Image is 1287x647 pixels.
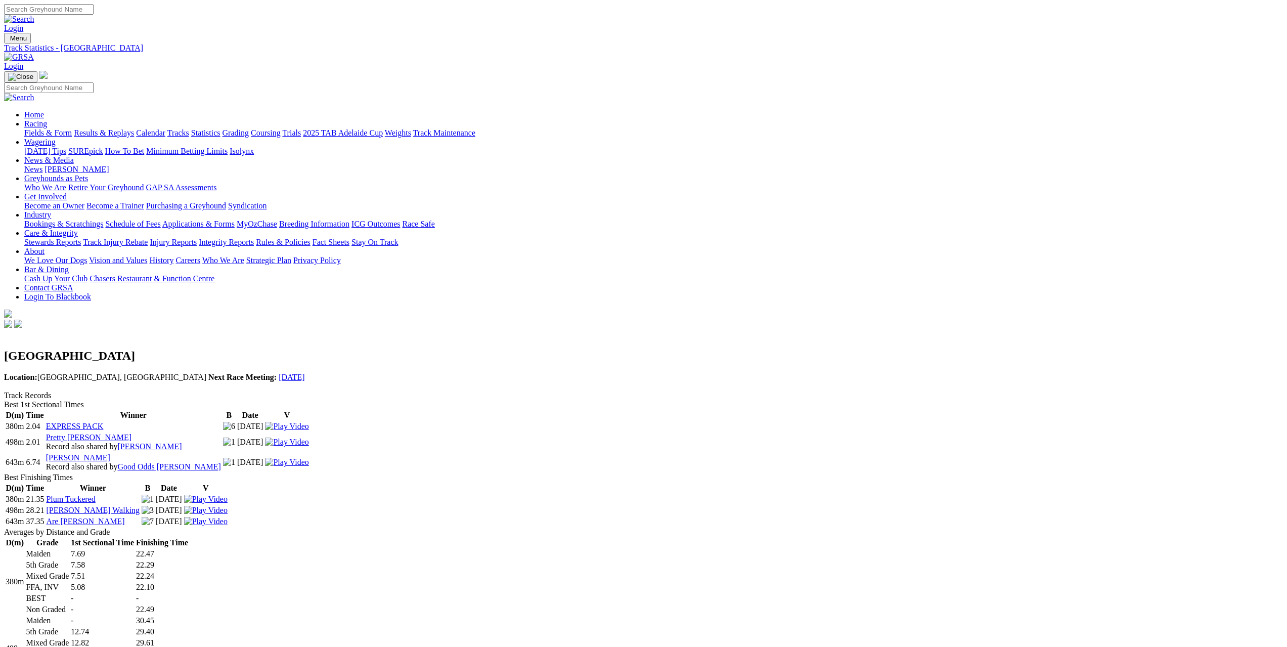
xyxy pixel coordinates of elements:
text: [DATE] [237,422,263,430]
th: 1st Sectional Time [70,538,135,548]
span: Record also shared by [46,442,182,451]
div: Industry [24,220,1283,229]
input: Search [4,82,94,93]
td: 643m [5,516,24,527]
h2: [GEOGRAPHIC_DATA] [4,349,1283,363]
th: V [264,410,309,420]
a: [DATE] Tips [24,147,66,155]
a: Schedule of Fees [105,220,160,228]
a: Good Odds [PERSON_NAME] [117,462,220,471]
text: 2.01 [26,438,40,446]
a: Weights [385,128,411,137]
td: - [70,616,135,626]
a: Results & Replays [74,128,134,137]
th: Date [155,483,183,493]
th: Time [25,483,45,493]
a: View replay [265,422,308,430]
td: 5.08 [70,582,135,592]
a: Care & Integrity [24,229,78,237]
img: Play Video [184,506,228,515]
b: Location: [4,373,37,381]
a: Statistics [191,128,220,137]
img: 3 [142,506,154,515]
a: Track Statistics - [GEOGRAPHIC_DATA] [4,44,1283,53]
th: D(m) [5,483,24,493]
a: Rules & Policies [256,238,310,246]
th: B [141,483,154,493]
td: 22.29 [136,560,189,570]
a: Track Injury Rebate [83,238,148,246]
a: Pretty [PERSON_NAME] [46,433,131,442]
img: Close [8,73,33,81]
img: Play Video [184,495,228,504]
a: Vision and Values [89,256,147,265]
a: MyOzChase [237,220,277,228]
img: 1 [142,495,154,504]
a: View replay [184,506,228,514]
a: Integrity Reports [199,238,254,246]
td: 22.47 [136,549,189,559]
a: [PERSON_NAME] Walking [46,506,140,514]
td: 5th Grade [25,560,69,570]
text: [DATE] [156,517,182,526]
input: Search [4,4,94,15]
td: 5th Grade [25,627,69,637]
div: Best Finishing Times [4,473,1283,482]
button: Toggle navigation [4,33,31,44]
b: Next Race Meeting: [208,373,277,381]
td: 22.24 [136,571,189,581]
text: [DATE] [156,495,182,503]
a: Chasers Restaurant & Function Centre [90,274,214,283]
a: Industry [24,210,51,219]
text: [DATE] [237,458,263,466]
td: - [136,593,189,603]
a: Become an Owner [24,201,84,210]
a: Greyhounds as Pets [24,174,88,183]
a: Injury Reports [150,238,197,246]
span: Menu [10,34,27,42]
a: News & Media [24,156,74,164]
a: EXPRESS PACK [46,422,104,430]
td: 498m [5,505,24,515]
a: Login To Blackbook [24,292,91,301]
td: 7.58 [70,560,135,570]
div: Care & Integrity [24,238,1283,247]
td: Maiden [25,616,69,626]
div: Greyhounds as Pets [24,183,1283,192]
a: Wagering [24,138,56,146]
td: - [70,605,135,615]
a: View replay [184,495,228,503]
td: 22.49 [136,605,189,615]
img: 7 [142,517,154,526]
a: Stewards Reports [24,238,81,246]
img: logo-grsa-white.png [39,71,48,79]
td: Maiden [25,549,69,559]
td: 498m [5,433,24,452]
a: Track Maintenance [413,128,475,137]
a: Grading [223,128,249,137]
td: BEST [25,593,69,603]
a: Strategic Plan [246,256,291,265]
a: [DATE] [279,373,305,381]
div: Racing [24,128,1283,138]
a: Tracks [167,128,189,137]
td: 30.45 [136,616,189,626]
a: News [24,165,42,174]
td: 380m [5,421,24,432]
td: 7.69 [70,549,135,559]
td: 22.10 [136,582,189,592]
div: Averages by Distance and Grade [4,528,1283,537]
div: Wagering [24,147,1283,156]
th: Finishing Time [136,538,189,548]
td: 643m [5,453,24,472]
a: Minimum Betting Limits [146,147,228,155]
td: 12.74 [70,627,135,637]
a: Breeding Information [279,220,349,228]
a: View replay [265,458,308,466]
a: Who We Are [202,256,244,265]
text: 28.21 [26,506,44,514]
a: Syndication [228,201,267,210]
button: Toggle navigation [4,71,37,82]
a: Stay On Track [351,238,398,246]
a: [PERSON_NAME] [46,453,110,462]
